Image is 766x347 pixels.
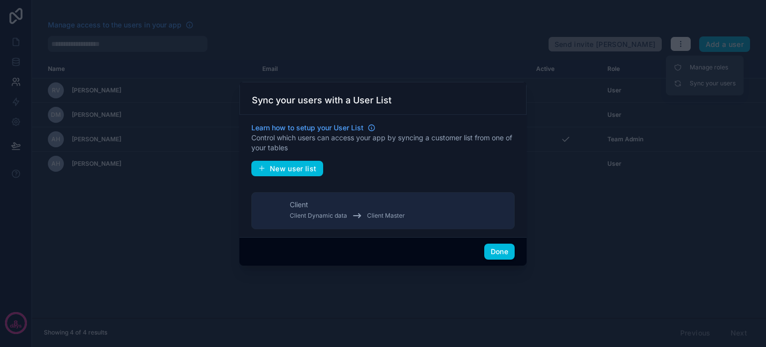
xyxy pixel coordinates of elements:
span: New user list [270,164,317,173]
button: New user list [251,161,323,177]
button: ClientClient Dynamic dataClient Master [251,192,515,229]
span: Learn how to setup your User List [251,123,364,133]
button: Done [484,244,515,260]
p: Control which users can access your app by syncing a customer list from one of your tables [251,133,515,153]
span: Client [290,200,308,210]
span: Client Dynamic data [290,212,347,220]
a: Learn how to setup your User List [251,123,376,133]
span: Client Master [367,212,405,220]
h3: Sync your users with a User List [252,94,391,106]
